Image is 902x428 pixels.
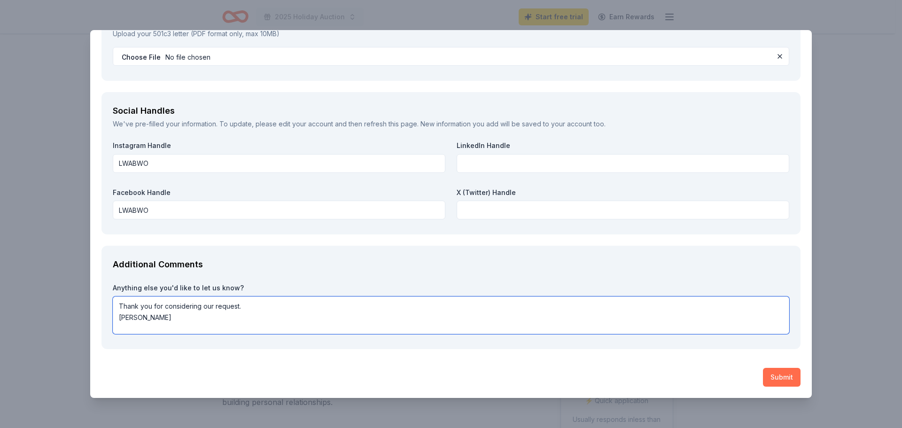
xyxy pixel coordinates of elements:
div: We've pre-filled your information. To update, please and then refresh this page. New information ... [113,118,789,130]
label: Instagram Handle [113,141,445,150]
div: Additional Comments [113,257,789,272]
label: Facebook Handle [113,188,445,197]
p: Upload your 501c3 letter (PDF format only, max 10MB) [113,28,789,39]
textarea: Thank you for considering our request. [PERSON_NAME] [113,296,789,334]
a: edit your account [279,120,333,128]
button: Submit [763,368,801,387]
label: X (Twitter) Handle [457,188,789,197]
label: LinkedIn Handle [457,141,789,150]
div: Social Handles [113,103,789,118]
label: Anything else you'd like to let us know? [113,283,789,293]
